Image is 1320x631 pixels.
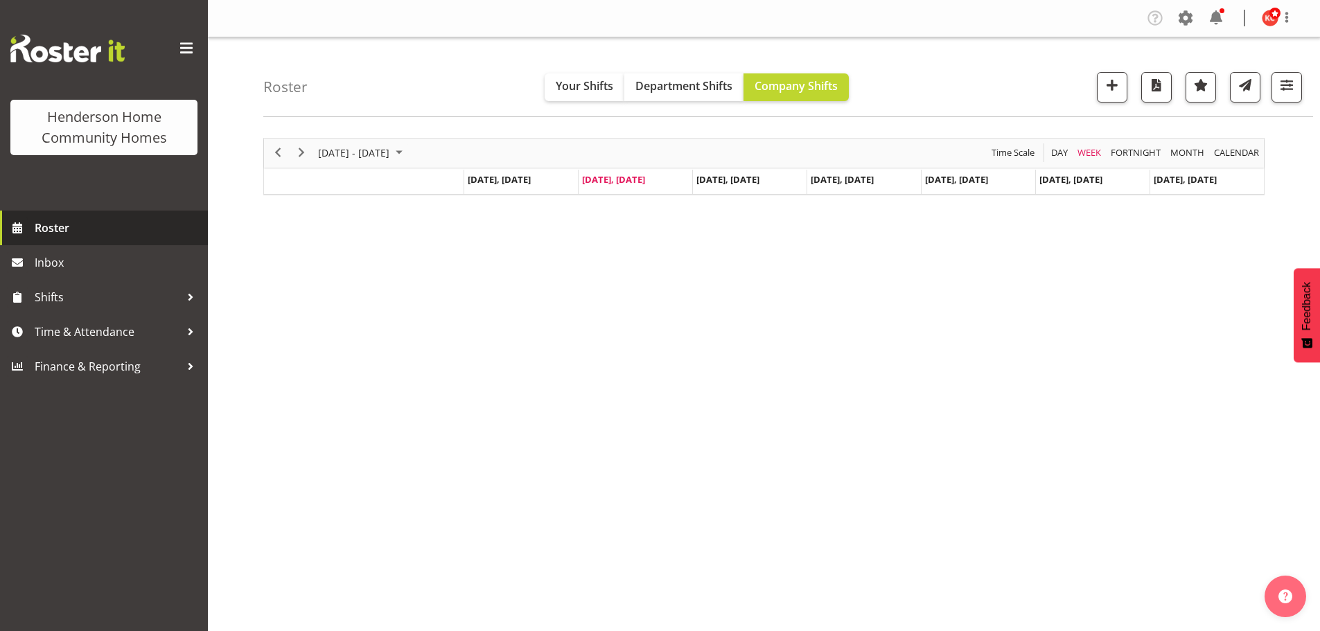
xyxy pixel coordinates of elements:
[1278,589,1292,603] img: help-xxl-2.png
[1154,173,1217,186] span: [DATE], [DATE]
[755,78,838,94] span: Company Shifts
[35,252,201,273] span: Inbox
[556,78,613,94] span: Your Shifts
[290,139,313,168] div: next period
[1097,72,1127,103] button: Add a new shift
[24,107,184,148] div: Henderson Home Community Homes
[35,321,180,342] span: Time & Attendance
[1075,144,1104,161] button: Timeline Week
[1294,268,1320,362] button: Feedback - Show survey
[35,356,180,377] span: Finance & Reporting
[468,173,531,186] span: [DATE], [DATE]
[1271,72,1302,103] button: Filter Shifts
[35,217,201,238] span: Roster
[990,144,1036,161] span: Time Scale
[1212,144,1262,161] button: Month
[313,139,411,168] div: September 22 - 28, 2025
[1050,144,1069,161] span: Day
[35,287,180,308] span: Shifts
[263,79,308,95] h4: Roster
[1039,173,1102,186] span: [DATE], [DATE]
[1230,72,1260,103] button: Send a list of all shifts for the selected filtered period to all rostered employees.
[696,173,759,186] span: [DATE], [DATE]
[317,144,391,161] span: [DATE] - [DATE]
[10,35,125,62] img: Rosterit website logo
[743,73,849,101] button: Company Shifts
[1169,144,1206,161] span: Month
[811,173,874,186] span: [DATE], [DATE]
[1049,144,1071,161] button: Timeline Day
[1076,144,1102,161] span: Week
[269,144,288,161] button: Previous
[263,138,1265,195] div: Timeline Week of September 23, 2025
[624,73,743,101] button: Department Shifts
[1262,10,1278,26] img: kirsty-crossley8517.jpg
[1301,282,1313,330] span: Feedback
[1186,72,1216,103] button: Highlight an important date within the roster.
[1109,144,1163,161] button: Fortnight
[545,73,624,101] button: Your Shifts
[266,139,290,168] div: previous period
[925,173,988,186] span: [DATE], [DATE]
[292,144,311,161] button: Next
[316,144,409,161] button: September 2025
[1168,144,1207,161] button: Timeline Month
[635,78,732,94] span: Department Shifts
[989,144,1037,161] button: Time Scale
[1213,144,1260,161] span: calendar
[1109,144,1162,161] span: Fortnight
[1141,72,1172,103] button: Download a PDF of the roster according to the set date range.
[583,173,646,186] span: [DATE], [DATE]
